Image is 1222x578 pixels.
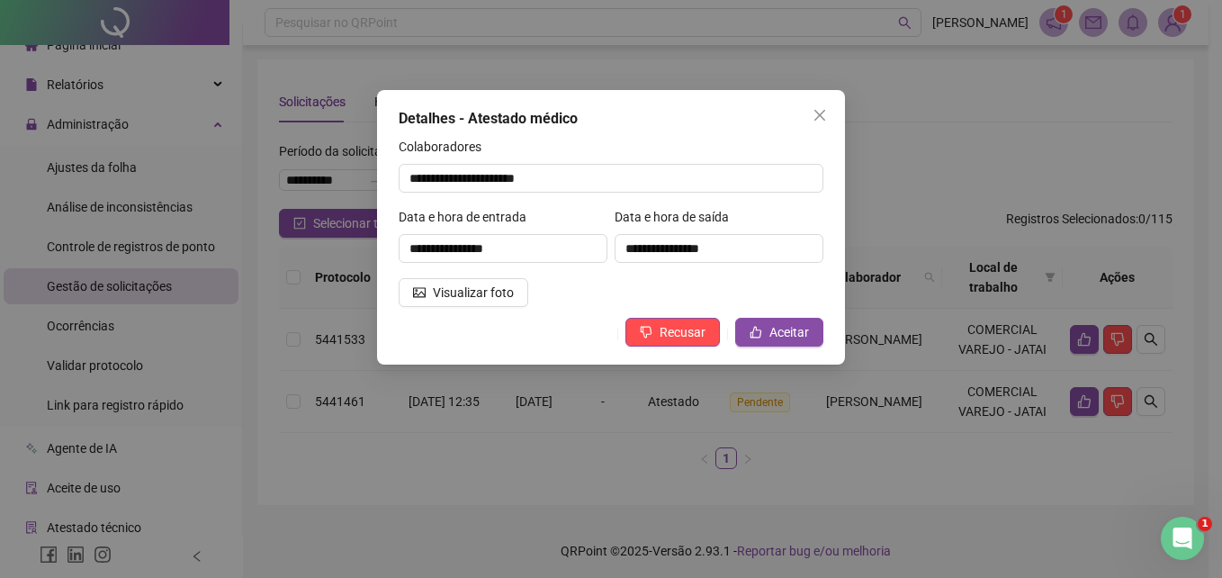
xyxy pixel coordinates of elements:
[413,286,426,299] span: picture
[769,322,809,342] span: Aceitar
[1161,517,1204,560] iframe: Intercom live chat
[615,207,741,227] label: Data e hora de saída
[399,207,538,227] label: Data e hora de entrada
[750,326,762,339] span: like
[399,108,823,130] div: Detalhes - Atestado médico
[735,318,823,347] button: Aceitar
[1198,517,1212,531] span: 1
[399,278,528,307] button: Visualizar foto
[660,322,705,342] span: Recusar
[805,101,834,130] button: Close
[625,318,720,347] button: Recusar
[433,283,514,303] span: Visualizar foto
[813,108,827,122] span: close
[399,137,493,157] label: Colaboradores
[640,326,652,339] span: dislike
